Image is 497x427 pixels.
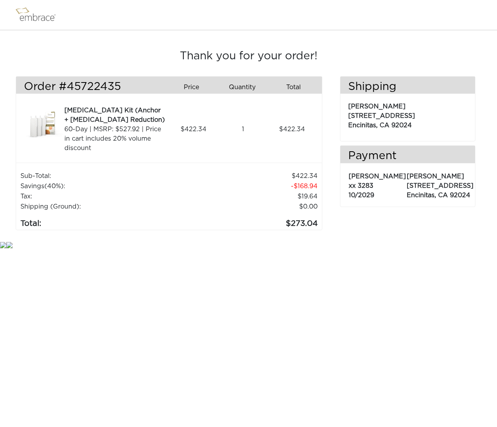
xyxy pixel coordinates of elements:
img: logo.png [14,5,65,25]
img: star.gif [6,242,13,248]
td: $0.00 [184,202,318,212]
span: 10/2029 [349,192,374,198]
td: Savings : [20,181,184,191]
p: [PERSON_NAME] [STREET_ADDRESS] Encinitas, CA 92024 [348,98,467,130]
td: 168.94 [184,181,318,191]
span: xx 3283 [349,183,373,189]
p: [PERSON_NAME] [STREET_ADDRESS] Encinitas, CA 92024 [407,168,473,200]
h3: Shipping [340,81,475,94]
span: 422.34 [181,125,206,134]
td: Total: [20,212,184,230]
div: 60-Day | MSRP: $527.92 | Price in cart includes 20% volume discount [64,125,166,153]
img: 7c0420a2-8cf1-11e7-a4ca-02e45ca4b85b.jpeg [24,106,63,145]
td: 273.04 [184,212,318,230]
td: Tax: [20,191,184,202]
span: 422.34 [279,125,305,134]
span: (40%) [44,183,64,189]
div: [MEDICAL_DATA] Kit (Anchor + [MEDICAL_DATA] Reduction) [64,106,166,125]
span: Quantity [229,82,256,92]
td: 422.34 [184,171,318,181]
td: Shipping (Ground): [20,202,184,212]
span: [PERSON_NAME] [349,173,406,180]
td: 19.64 [184,191,318,202]
h3: Payment [340,150,475,163]
div: Price [169,81,220,94]
h3: Order #45722435 [24,81,163,94]
h3: Thank you for your order! [16,50,481,63]
div: Total [271,81,322,94]
td: Sub-Total: [20,171,184,181]
span: 1 [242,125,244,134]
